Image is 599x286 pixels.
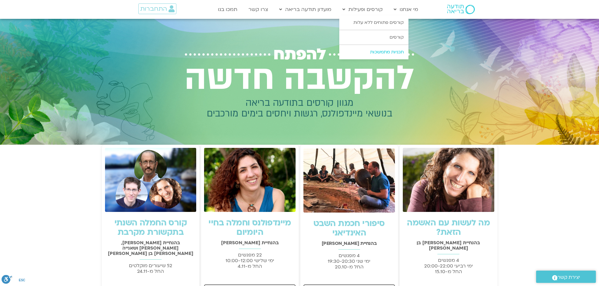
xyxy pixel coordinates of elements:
h2: בהנחיית [PERSON_NAME], [PERSON_NAME] ושאנייה [PERSON_NAME] בן [PERSON_NAME] [105,240,197,256]
a: תמכו בנו [215,3,241,15]
h2: בהנחיית [PERSON_NAME] בן [PERSON_NAME] [403,240,494,251]
span: להפתח [274,46,326,63]
h2: להקשבה חדשה [176,59,423,98]
a: יצירת קשר [536,271,596,283]
img: תודעה בריאה [447,5,475,14]
a: מועדון תודעה בריאה [276,3,335,15]
h2: בהנחיית [PERSON_NAME] [303,241,395,246]
a: צרו קשר [245,3,271,15]
a: קורסים פתוחים ללא עלות [339,15,408,30]
a: סיפורי חכמת השבט האינדיאני [313,218,385,239]
p: 4 מפגשים ימי שני 19:30-20:30 [303,253,395,270]
span: החל מ-20.10 [335,264,363,270]
a: מי אנחנו [391,3,421,15]
a: מיינדפולנס וחמלה בחיי היומיום [208,217,291,238]
p: 22 מפגשים ימי שלישי 10:00-12:00 החל מ-4.11 [204,252,296,269]
a: התחברות [138,3,176,14]
a: קורס החמלה השנתי בתקשורת מקרבת [114,217,187,238]
h2: מגוון קורסים בתודעה בריאה בנושאי מיינדפולנס, רגשות ויחסים בימים מורכבים [176,98,423,119]
a: תכניות מתמשכות [339,45,408,59]
p: 4 מפגשים ימי רביעי 20:00-22:00 החל מ-15.10 [403,257,494,274]
span: התחברות [140,5,167,12]
a: קורסים ופעילות [339,3,386,15]
p: 52 שיעורים מוקלטים החל מ-24.11 [105,263,197,274]
a: קורסים [339,30,408,45]
span: יצירת קשר [557,273,580,282]
a: מה לעשות עם האשמה הזאת? [407,217,490,238]
h2: בהנחיית [PERSON_NAME] [204,240,296,246]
